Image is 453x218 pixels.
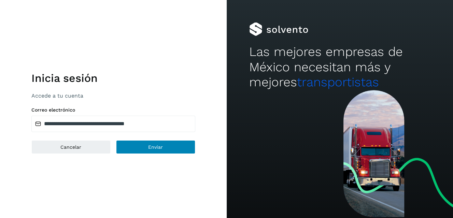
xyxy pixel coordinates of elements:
button: Enviar [116,140,195,154]
button: Cancelar [31,140,111,154]
h1: Inicia sesión [31,72,195,85]
span: Cancelar [60,145,81,149]
label: Correo electrónico [31,107,195,113]
span: transportistas [297,75,379,89]
span: Enviar [148,145,163,149]
h2: Las mejores empresas de México necesitan más y mejores [249,44,430,90]
p: Accede a tu cuenta [31,92,195,99]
